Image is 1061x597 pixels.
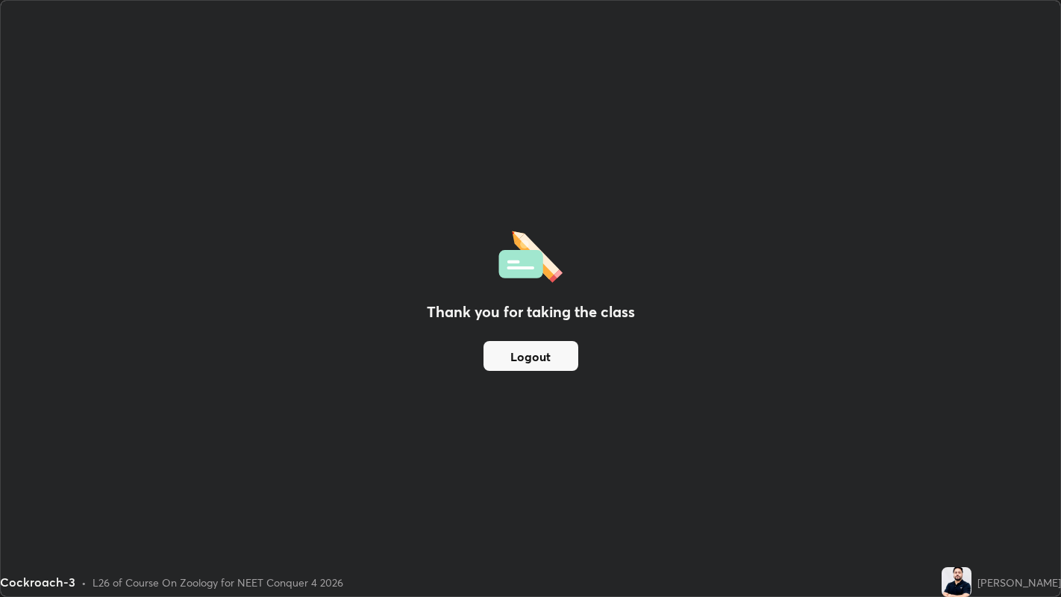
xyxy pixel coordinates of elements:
[498,226,563,283] img: offlineFeedback.1438e8b3.svg
[977,575,1061,590] div: [PERSON_NAME]
[942,567,971,597] img: e939dec78aec4a798ee8b8f1da9afb5d.jpg
[483,341,578,371] button: Logout
[93,575,343,590] div: L26 of Course On Zoology for NEET Conquer 4 2026
[81,575,87,590] div: •
[427,301,635,323] h2: Thank you for taking the class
